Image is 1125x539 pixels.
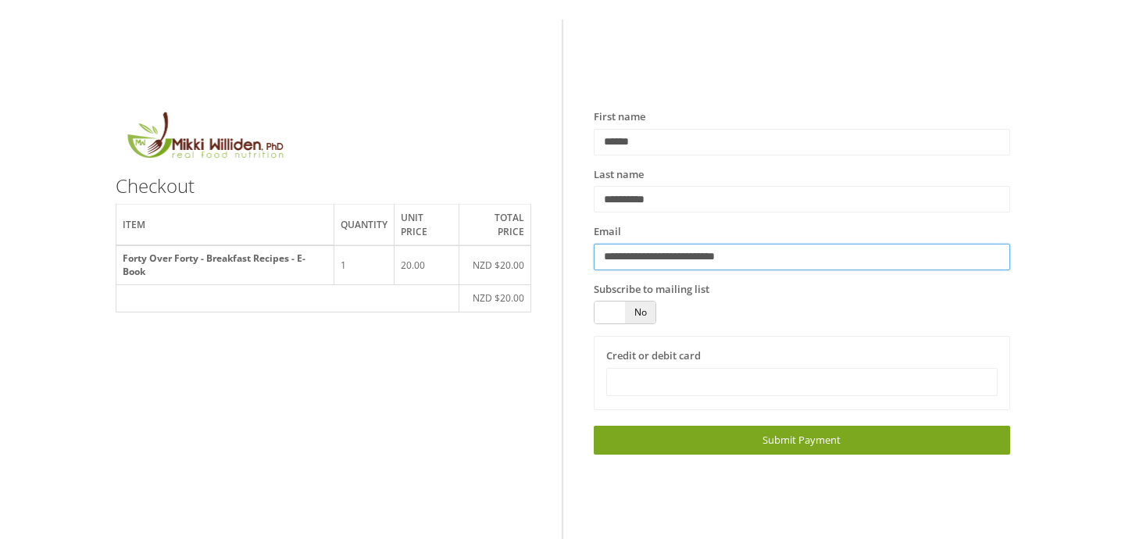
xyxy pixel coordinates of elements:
[594,224,621,240] label: Email
[334,245,395,285] td: 1
[395,205,459,245] th: Unit price
[616,375,987,388] iframe: Secure card payment input frame
[459,245,531,285] td: NZD $20.00
[625,302,655,323] span: No
[116,205,334,245] th: Item
[459,205,531,245] th: Total price
[395,245,459,285] td: 20.00
[606,348,701,364] label: Credit or debit card
[116,245,334,285] th: Forty Over Forty - Breakfast Recipes - E-Book
[116,109,294,168] img: MikkiLogoMain.png
[459,285,531,312] td: NZD $20.00
[334,205,395,245] th: Quantity
[594,282,709,298] label: Subscribe to mailing list
[594,426,1010,455] a: Submit Payment
[116,176,532,196] h3: Checkout
[594,109,645,125] label: First name
[594,167,644,183] label: Last name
